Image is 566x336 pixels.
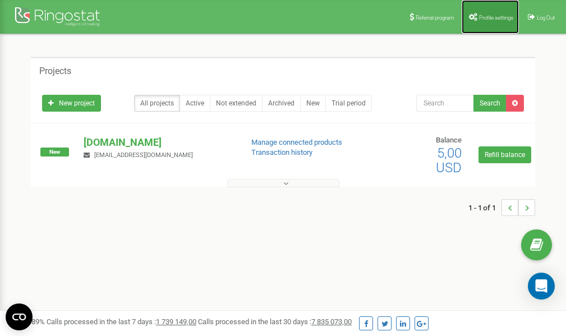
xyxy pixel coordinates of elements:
[300,95,326,112] a: New
[478,146,531,163] a: Refill balance
[134,95,180,112] a: All projects
[42,95,101,112] a: New project
[528,273,555,300] div: Open Intercom Messenger
[473,95,507,112] button: Search
[84,135,233,150] p: [DOMAIN_NAME]
[251,148,312,157] a: Transaction history
[40,148,69,157] span: New
[537,15,555,21] span: Log Out
[436,136,462,144] span: Balance
[325,95,372,112] a: Trial period
[39,66,71,76] h5: Projects
[156,317,196,326] u: 1 739 149,00
[311,317,352,326] u: 7 835 073,00
[251,138,342,146] a: Manage connected products
[94,151,193,159] span: [EMAIL_ADDRESS][DOMAIN_NAME]
[47,317,196,326] span: Calls processed in the last 7 days :
[468,188,535,227] nav: ...
[6,303,33,330] button: Open CMP widget
[436,145,462,176] span: 5,00 USD
[468,199,501,216] span: 1 - 1 of 1
[416,15,454,21] span: Referral program
[479,15,513,21] span: Profile settings
[416,95,474,112] input: Search
[262,95,301,112] a: Archived
[198,317,352,326] span: Calls processed in the last 30 days :
[180,95,210,112] a: Active
[210,95,263,112] a: Not extended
